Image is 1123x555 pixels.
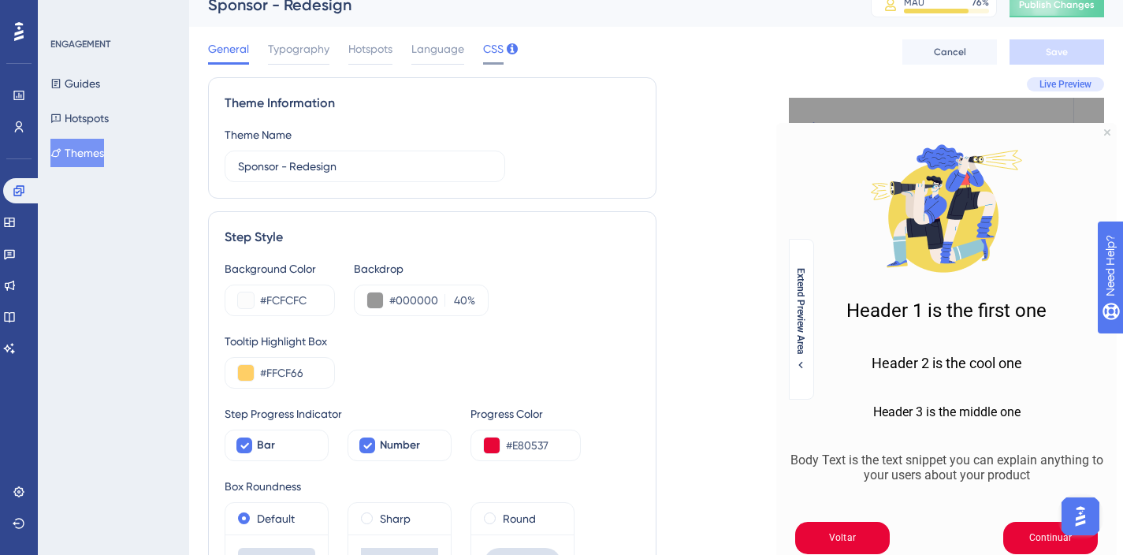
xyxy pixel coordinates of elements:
[50,139,104,167] button: Themes
[1104,129,1110,136] div: Close Preview
[380,436,420,455] span: Number
[354,259,489,278] div: Backdrop
[1046,46,1068,58] span: Save
[50,104,109,132] button: Hotspots
[225,94,640,113] div: Theme Information
[257,436,275,455] span: Bar
[411,39,464,58] span: Language
[225,404,452,423] div: Step Progress Indicator
[380,509,411,528] label: Sharp
[902,39,997,65] button: Cancel
[795,522,890,554] button: Previous
[444,291,475,310] label: %
[503,509,536,528] label: Round
[238,158,492,175] input: Theme Name
[483,39,504,58] span: CSS
[1010,39,1104,65] button: Save
[794,267,807,353] span: Extend Preview Area
[225,477,640,496] div: Box Roundness
[225,332,640,351] div: Tooltip Highlight Box
[225,228,640,247] div: Step Style
[789,300,1104,322] h1: Header 1 is the first one
[225,259,335,278] div: Background Color
[868,129,1025,287] img: Modal Media
[1057,493,1104,540] iframe: UserGuiding AI Assistant Launcher
[789,355,1104,371] h2: Header 2 is the cool one
[37,4,99,23] span: Need Help?
[208,39,249,58] span: General
[50,38,110,50] div: ENGAGEMENT
[789,453,1104,482] p: Body Text is the text snippet you can explain anything to your users about your product
[934,46,966,58] span: Cancel
[257,509,295,528] label: Default
[789,404,1104,419] h3: Header 3 is the middle one
[268,39,329,58] span: Typography
[1039,78,1091,91] span: Live Preview
[450,291,467,310] input: %
[50,69,100,98] button: Guides
[470,404,581,423] div: Progress Color
[788,267,813,371] button: Extend Preview Area
[225,125,292,144] div: Theme Name
[1003,522,1098,554] button: Next
[348,39,392,58] span: Hotspots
